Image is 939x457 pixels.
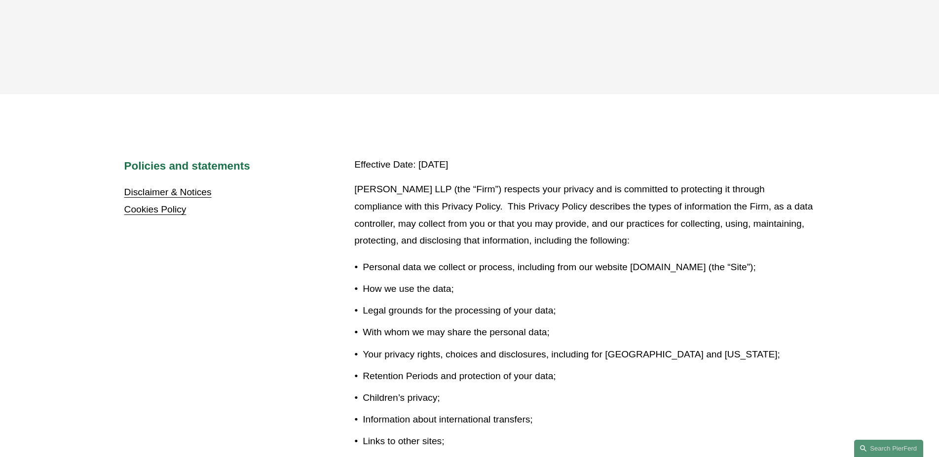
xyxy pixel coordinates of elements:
[363,346,815,363] p: Your privacy rights, choices and disclosures, including for [GEOGRAPHIC_DATA] and [US_STATE];
[363,368,815,385] p: Retention Periods and protection of your data;
[363,324,815,341] p: With whom we may share the personal data;
[363,433,815,450] p: Links to other sites;
[363,259,815,276] p: Personal data we collect or process, including from our website [DOMAIN_NAME] (the “Site”);
[354,181,815,249] p: [PERSON_NAME] LLP (the “Firm”) respects your privacy and is committed to protecting it through co...
[363,281,815,298] p: How we use the data;
[124,204,187,214] a: Cookies Policy
[124,160,250,172] strong: Policies and statements
[363,411,815,428] p: Information about international transfers;
[124,187,212,197] a: Disclaimer & Notices
[363,389,815,407] p: Children’s privacy;
[363,302,815,319] p: Legal grounds for the processing of your data;
[354,156,815,174] p: Effective Date: [DATE]
[854,440,923,457] a: Search this site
